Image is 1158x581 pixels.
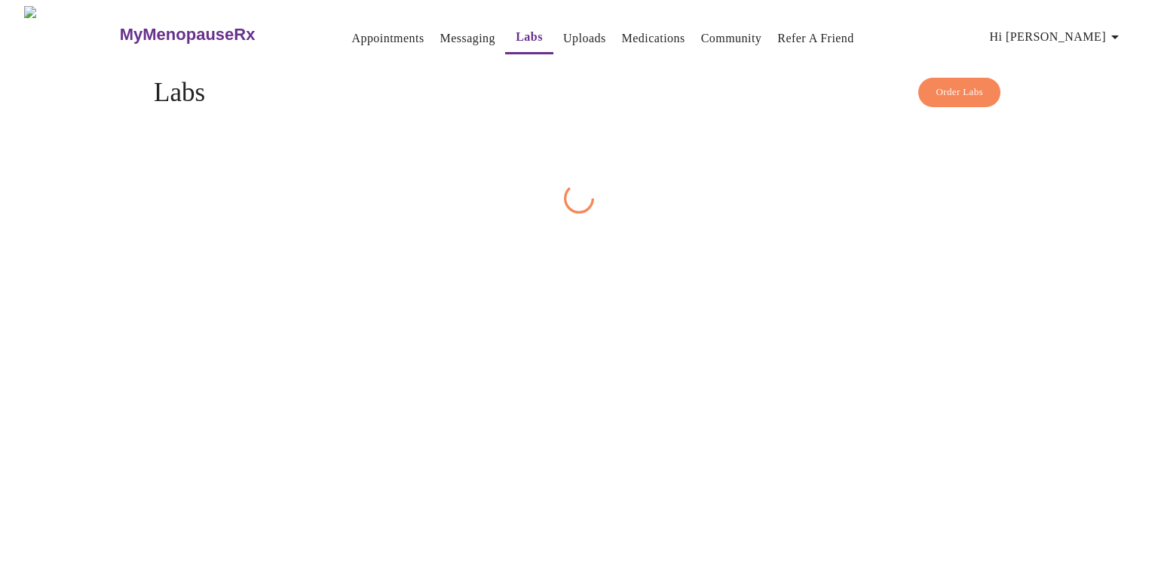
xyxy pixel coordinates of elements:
button: Messaging [434,23,501,54]
button: Appointments [345,23,430,54]
a: Messaging [440,28,495,49]
a: Medications [622,28,685,49]
a: Labs [516,26,543,48]
button: Medications [616,23,691,54]
img: MyMenopauseRx Logo [24,6,118,63]
button: Hi [PERSON_NAME] [984,22,1130,52]
a: Appointments [351,28,424,49]
h4: Labs [154,78,1004,108]
button: Labs [505,22,553,54]
a: Refer a Friend [777,28,854,49]
button: Refer a Friend [771,23,860,54]
a: MyMenopauseRx [118,8,315,61]
button: Order Labs [918,78,1000,107]
button: Community [695,23,768,54]
a: Community [701,28,762,49]
span: Order Labs [936,84,983,101]
h3: MyMenopauseRx [120,25,256,45]
a: Uploads [563,28,606,49]
span: Hi [PERSON_NAME] [990,26,1124,48]
button: Uploads [557,23,612,54]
